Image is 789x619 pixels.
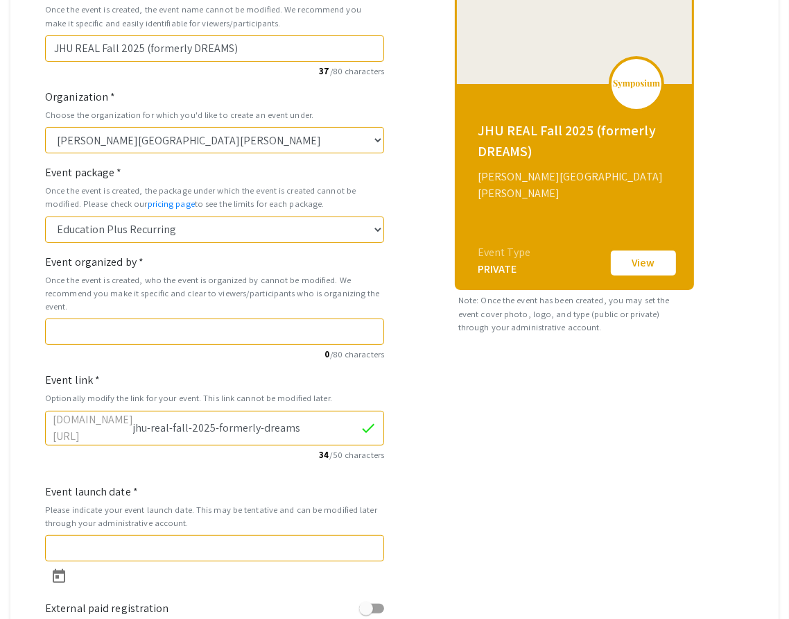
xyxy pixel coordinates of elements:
[148,198,195,210] a: pricing page
[10,557,59,609] iframe: Chat
[45,372,100,389] label: Event link *
[45,391,384,405] small: Optionally modify the link for your event. This link cannot be modified later.
[45,65,384,78] small: /80 characters
[455,290,694,337] small: Note: Once the event has been created, you may set the event cover photo, logo, and type (public ...
[478,244,530,261] div: Event Type
[612,79,661,89] img: logo_v2.png
[45,503,384,529] small: Please indicate your event launch date. This may be tentative and can be modified later through y...
[45,164,122,181] label: Event package *
[319,65,329,77] span: 37
[45,600,169,617] label: External paid registration
[478,169,675,202] div: [PERSON_NAME][GEOGRAPHIC_DATA][PERSON_NAME]
[45,89,115,105] label: Organization *
[45,484,138,500] label: Event launch date *
[45,561,73,589] button: Open calendar
[609,248,678,278] button: View
[45,273,384,314] small: Once the event is created, who the event is organized by cannot be modified. We recommend you mak...
[45,184,384,210] small: Once the event is created, the package under which the event is created cannot be modified. Pleas...
[45,108,384,121] small: Choose the organization for which you'd like to create an event under.
[45,348,384,361] small: /80 characters
[319,449,329,461] span: 34
[53,412,133,445] label: [DOMAIN_NAME][URL]
[324,348,329,360] span: 0
[478,120,675,162] div: JHU REAL Fall 2025 (formerly DREAMS)
[45,448,384,461] small: /50 characters
[360,420,376,436] mat-icon: check
[478,261,530,278] div: PRIVATE
[45,254,144,271] label: Event organized by *
[45,3,384,29] small: Once the event is created, the event name cannot be modified. We recommend you make it specific a...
